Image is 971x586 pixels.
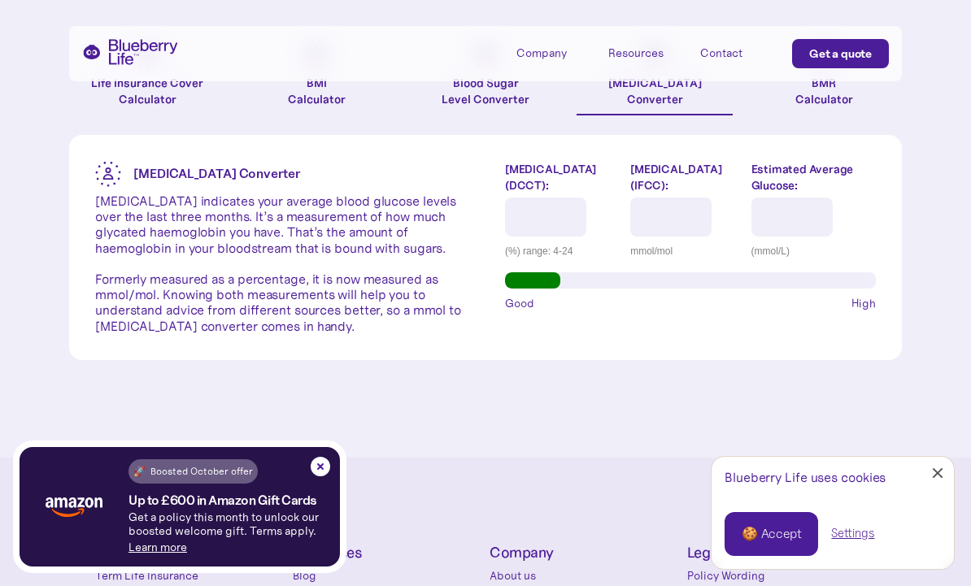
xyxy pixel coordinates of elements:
h4: Company [490,545,679,561]
h4: Resources [293,545,482,561]
label: [MEDICAL_DATA] (DCCT): [505,161,618,193]
div: BMI Calculator [288,75,346,107]
a: Policy Wording [687,567,877,584]
div: Company [516,46,567,60]
div: Blood Sugar Level Converter [442,75,529,107]
a: About us [490,567,679,584]
div: Resources [608,46,664,60]
div: mmol/mol [630,243,738,259]
div: [MEDICAL_DATA] Converter [608,75,702,107]
span: High [851,295,876,311]
div: Life Insurance Cover Calculator [69,75,225,107]
div: (mmol/L) [751,243,876,259]
div: Contact [700,46,742,60]
a: Close Cookie Popup [921,457,954,489]
a: home [82,39,178,65]
div: 🚀 Boosted October offer [133,463,253,480]
div: (%) range: 4-24 [505,243,618,259]
div: Get a quote [809,46,872,62]
a: Term Life Insurance [95,567,285,584]
label: [MEDICAL_DATA] (IFCC): [630,161,738,193]
div: Close Cookie Popup [938,473,938,474]
a: Settings [831,525,874,542]
h4: Up to £600 in Amazon Gift Cards [128,493,317,507]
label: Estimated Average Glucose: [751,161,876,193]
h4: Legal [687,545,877,561]
div: BMR Calculator [795,75,853,107]
div: Resources [608,39,681,66]
div: Blueberry Life uses cookies [725,470,941,485]
a: Get a quote [792,39,889,68]
a: Blog [293,567,482,584]
div: 🍪 Accept [742,525,801,543]
a: Learn more [128,540,187,554]
strong: [MEDICAL_DATA] Converter [133,165,300,181]
a: Contact [700,39,773,66]
p: [MEDICAL_DATA] indicates your average blood glucose levels over the last three months. It’s a mea... [95,193,466,334]
div: Company [516,39,590,66]
span: Good [505,295,534,311]
a: 🍪 Accept [725,512,818,556]
p: Get a policy this month to unlock our boosted welcome gift. Terms apply. [128,510,340,538]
